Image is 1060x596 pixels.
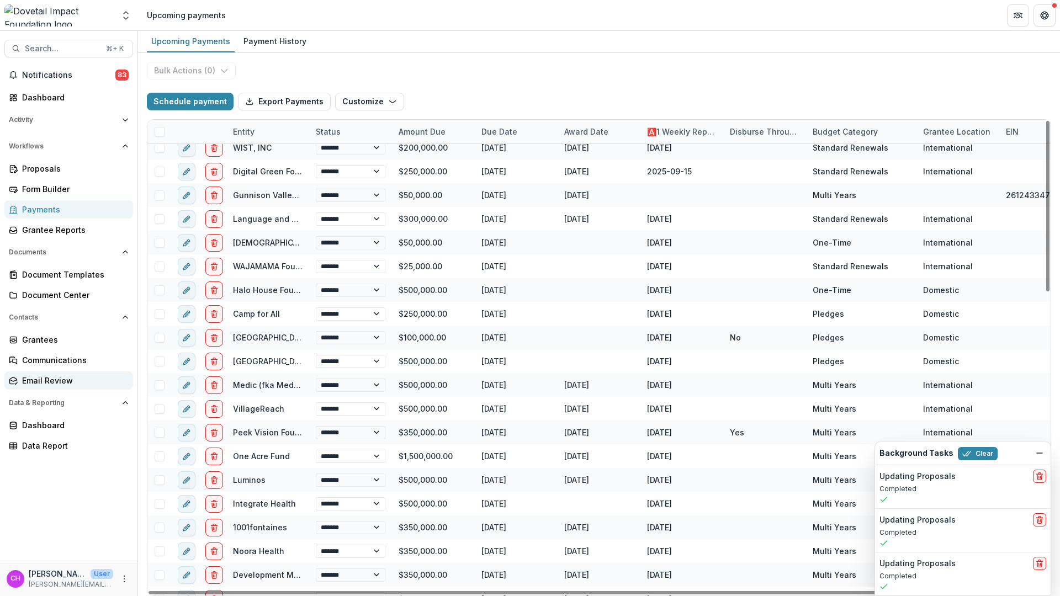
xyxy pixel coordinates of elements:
div: Dashboard [22,92,124,103]
div: $500,000.00 [392,349,475,373]
div: $350,000.00 [392,563,475,587]
div: Courtney Eker Hardy [10,575,20,582]
a: Digital Green Foundation [233,167,330,176]
div: $500,000.00 [392,397,475,421]
button: edit [178,566,195,584]
div: Payments [22,204,124,215]
div: [DATE] [475,397,558,421]
div: 🅰️1 Weekly Report Date [640,126,723,137]
div: Grantees [22,334,124,345]
div: [DATE] [475,444,558,468]
div: Grantee Location [916,120,999,143]
div: Form Builder [22,183,124,195]
a: Dashboard [4,416,133,434]
div: Amount Due [392,120,475,143]
button: delete [205,139,223,157]
div: [DATE] [475,254,558,278]
p: [PERSON_NAME] [PERSON_NAME] [29,568,86,579]
div: Domestic [923,284,959,296]
button: edit [178,471,195,489]
div: [DATE] [647,403,672,414]
button: Open Documents [4,243,133,261]
a: [GEOGRAPHIC_DATA] [233,356,311,366]
div: Dashboard [22,419,124,431]
div: [DATE] [475,231,558,254]
div: [DATE] [475,468,558,492]
button: Notifications83 [4,66,133,84]
div: Award Date [558,126,615,137]
button: delete [205,187,223,204]
div: [DATE] [647,521,672,533]
div: EIN [999,126,1025,137]
div: $1,500,000.00 [392,444,475,468]
button: Open Contacts [4,308,133,326]
button: delete [1033,513,1046,526]
button: edit [178,400,195,418]
div: [DATE] [647,498,672,509]
div: 🅰️1 Weekly Report Date [640,120,723,143]
a: Gunnison Valley Health [233,190,324,200]
div: [DATE] [475,421,558,444]
button: edit [178,139,195,157]
a: Peek Vision Foundation [233,428,325,437]
a: Noora Health [233,546,284,556]
a: Proposals [4,159,133,178]
div: [DATE] [475,563,558,587]
a: Integrate Health [233,499,296,508]
div: Multi Years [813,521,856,533]
nav: breadcrumb [142,7,230,23]
a: Development Media International Associates CIC [233,570,423,579]
div: Email Review [22,375,124,386]
h2: Background Tasks [879,449,953,458]
button: delete [205,495,223,513]
span: Notifications [22,71,115,80]
button: Open entity switcher [118,4,134,26]
div: $250,000.00 [392,159,475,183]
button: edit [178,495,195,513]
button: edit [178,542,195,560]
button: delete [205,519,223,536]
button: delete [205,210,223,228]
a: Medic (fka Medic Mobile) [233,380,332,390]
button: delete [205,329,223,347]
div: International [923,403,973,414]
div: [DATE] [564,545,589,557]
div: Standard Renewals [813,166,888,177]
div: Entity [226,126,261,137]
div: $200,000.00 [392,136,475,159]
button: Clear [958,447,998,460]
button: edit [178,376,195,394]
a: WAJAMAMA Foundation [233,262,325,271]
p: Completed [879,484,1046,494]
button: delete [205,234,223,252]
div: Amount Due [392,126,452,137]
div: Disburse through UBS [723,120,806,143]
div: Document Center [22,289,124,301]
div: Multi Years [813,403,856,414]
div: Due Date [475,120,558,143]
div: [DATE] [647,332,672,343]
a: Luminos [233,475,266,485]
div: [DATE] [564,569,589,581]
span: 83 [115,70,129,81]
div: [DATE] [475,492,558,515]
h2: Updating Proposals [879,559,956,568]
div: International [923,260,973,272]
div: [DATE] [647,213,672,225]
div: $500,000.00 [392,373,475,397]
div: [DATE] [564,166,589,177]
button: delete [205,258,223,275]
button: delete [205,163,223,180]
p: Completed [879,571,1046,581]
a: Document Templates [4,265,133,284]
a: Grantees [4,331,133,349]
a: Language and Learning Foundation [233,214,372,223]
button: Bulk Actions (0) [147,62,236,79]
button: edit [178,281,195,299]
div: [DATE] [475,136,558,159]
div: $300,000.00 [392,207,475,231]
button: Schedule payment [147,93,234,110]
div: [DATE] [647,427,672,438]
